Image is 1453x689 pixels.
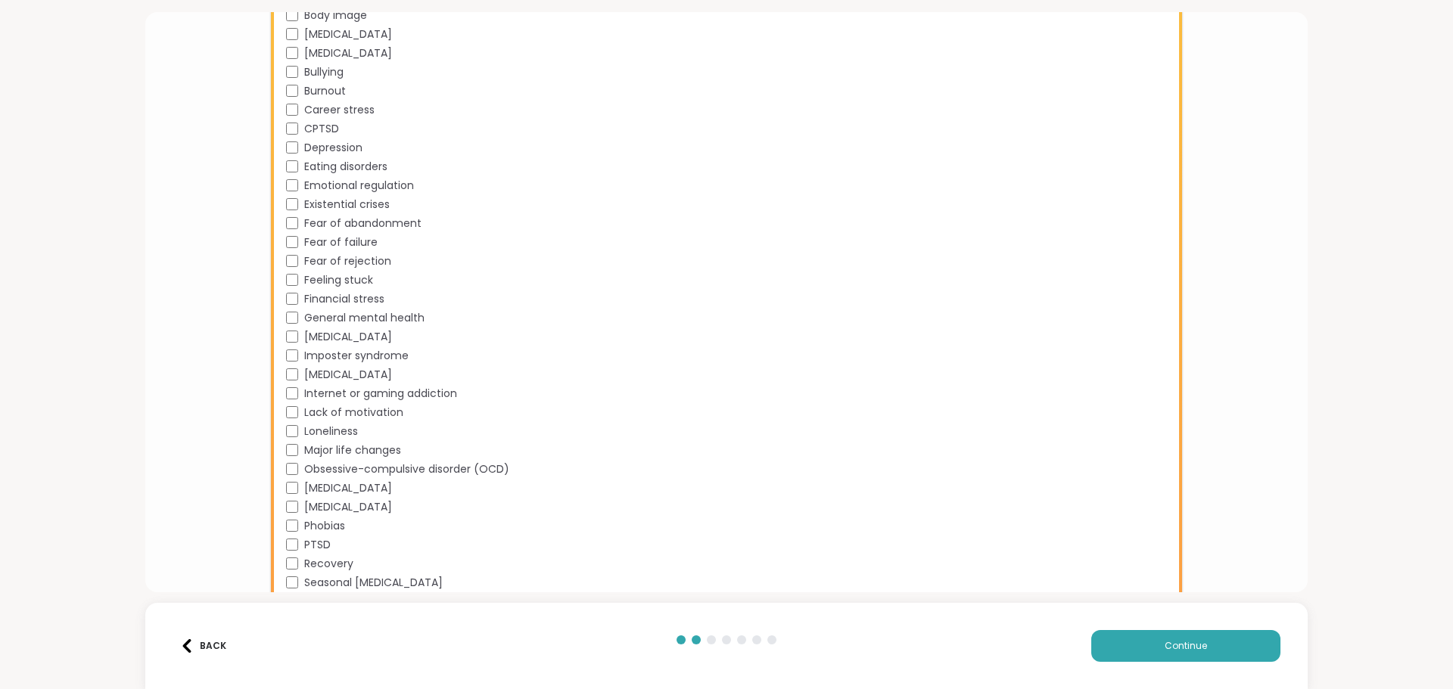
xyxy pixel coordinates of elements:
span: [MEDICAL_DATA] [304,480,392,496]
span: [MEDICAL_DATA] [304,329,392,345]
span: Career stress [304,102,375,118]
span: [MEDICAL_DATA] [304,26,392,42]
span: [MEDICAL_DATA] [304,367,392,383]
span: Imposter syndrome [304,348,409,364]
div: Back [180,639,226,653]
span: Internet or gaming addiction [304,386,457,402]
span: Fear of abandonment [304,216,422,231]
button: Continue [1091,630,1280,662]
span: Obsessive-compulsive disorder (OCD) [304,461,509,477]
span: Fear of failure [304,234,378,250]
span: Financial stress [304,291,384,307]
span: Continue [1165,639,1207,653]
span: Feeling stuck [304,272,373,288]
span: [MEDICAL_DATA] [304,45,392,61]
span: CPTSD [304,121,339,137]
span: PTSD [304,537,331,553]
span: Emotional regulation [304,178,414,194]
span: Eating disorders [304,159,387,175]
span: Recovery [304,556,353,572]
span: Phobias [304,518,345,534]
span: Body image [304,8,367,23]
span: [MEDICAL_DATA] [304,499,392,515]
span: Major life changes [304,442,401,458]
span: Existential crises [304,197,390,213]
span: Bullying [304,64,344,80]
span: Fear of rejection [304,253,391,269]
span: Lack of motivation [304,405,403,421]
span: General mental health [304,310,425,326]
button: Back [173,630,233,662]
span: Burnout [304,83,346,99]
span: Seasonal [MEDICAL_DATA] [304,575,443,591]
span: Loneliness [304,424,358,439]
span: Depression [304,140,362,156]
